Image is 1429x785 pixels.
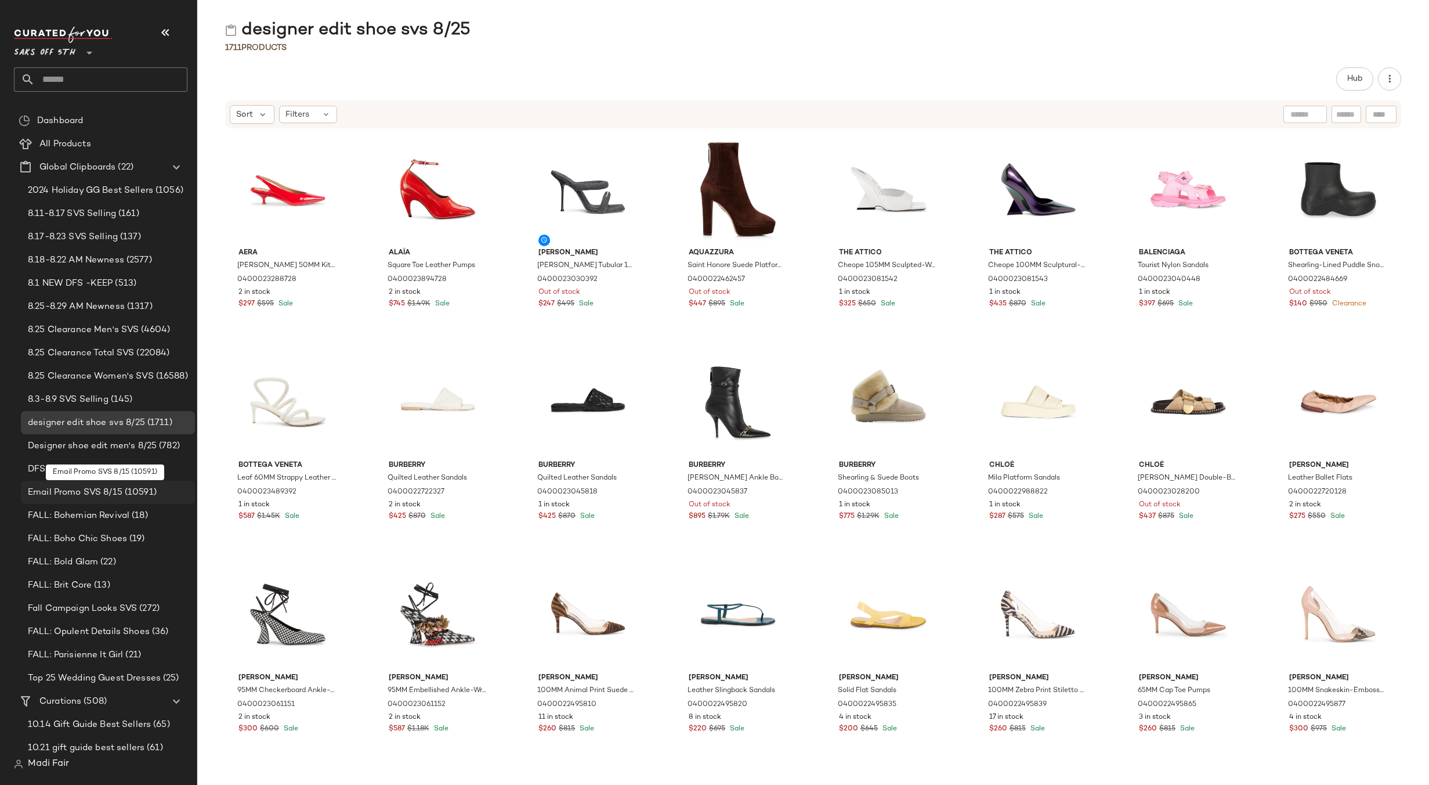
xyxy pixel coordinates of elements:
[1139,287,1170,298] span: 1 in stock
[689,248,787,258] span: Aquazzura
[139,323,170,337] span: (4604)
[81,695,107,708] span: (508)
[113,277,136,290] span: (513)
[857,512,880,522] span: $1.29K
[1280,560,1397,668] img: 0400022495877_BLACK
[878,300,895,308] span: Sale
[407,299,430,309] span: $1.49K
[388,686,486,696] span: 95MM Embellished Ankle-Wrap Pumps
[432,725,448,733] span: Sale
[14,759,23,769] img: svg%3e
[238,287,270,298] span: 2 in stock
[988,686,1087,696] span: 100MM Zebra Print Stiletto Pumps
[1288,473,1352,484] span: Leather Ballet Flats
[679,560,797,668] img: 0400022495820_BLUE
[578,513,595,520] span: Sale
[39,138,91,151] span: All Products
[123,649,141,662] span: (21)
[538,500,570,510] span: 1 in stock
[830,560,947,668] img: 0400022495835_YELLOW
[1311,724,1327,734] span: $975
[989,500,1021,510] span: 1 in stock
[989,512,1005,522] span: $287
[1139,712,1171,723] span: 3 in stock
[238,673,337,683] span: [PERSON_NAME]
[537,473,617,484] span: Quilted Leather Sandals
[28,718,151,732] span: 10.14 Gift Guide Best Sellers
[28,440,157,453] span: Designer shoe edit men's 8/25
[1289,500,1321,510] span: 2 in stock
[1289,248,1388,258] span: Bottega Veneta
[839,724,858,734] span: $200
[989,287,1021,298] span: 1 in stock
[529,560,646,668] img: 0400022495810_ANIMALPRINT
[577,300,594,308] span: Sale
[839,673,938,683] span: [PERSON_NAME]
[1028,725,1045,733] span: Sale
[989,673,1088,683] span: [PERSON_NAME]
[980,348,1097,456] img: 0400022988822
[558,512,576,522] span: $870
[1288,700,1345,710] span: 0400022495877
[389,460,487,471] span: Burberry
[108,393,133,406] span: (145)
[28,625,150,639] span: FALL: Opulent Details Shoes
[1138,686,1210,696] span: 65MM Cap Toe Pumps
[1329,725,1346,733] span: Sale
[1178,725,1195,733] span: Sale
[28,649,123,662] span: FALL: Parisienne It Girl
[225,44,241,52] span: 1711
[28,672,161,685] span: Top 25 Wedding Guest Dresses
[28,463,113,476] span: DFS Product - KEEP
[1176,300,1193,308] span: Sale
[39,695,81,708] span: Curations
[237,700,295,710] span: 0400023061151
[379,560,497,668] img: 0400023061152
[1330,300,1366,308] span: Clearance
[838,261,936,271] span: Cheope 105MM Sculpted-Wedge Mules
[14,39,75,60] span: Saks OFF 5TH
[988,487,1048,498] span: 0400022988822
[28,416,145,430] span: designer edit shoe svs 8/25
[28,579,92,592] span: FALL: Brit Core
[1010,724,1026,734] span: $815
[388,487,444,498] span: 0400022722327
[144,741,163,755] span: (61)
[989,248,1088,258] span: The Attico
[28,207,116,221] span: 8.11-8.17 SVS Selling
[689,287,730,298] span: Out of stock
[28,532,127,546] span: FALL: Boho Chic Shoes
[28,486,122,499] span: Email Promo SVS 8/15
[537,686,636,696] span: 100MM Animal Print Suede Stiletto Pumps
[379,348,497,456] img: 0400022722327
[1280,348,1397,456] img: 0400022720128_BLUSH
[1139,673,1238,683] span: [PERSON_NAME]
[14,27,113,43] img: cfy_white_logo.C9jOOHJF.svg
[98,556,116,569] span: (22)
[151,718,170,732] span: (65)
[1139,248,1238,258] span: Balenciaga
[1139,299,1155,309] span: $397
[839,512,855,522] span: $775
[28,323,139,337] span: 8.25 Clearance Men's SVS
[1159,724,1175,734] span: $815
[988,700,1047,710] span: 0400022495839
[689,512,706,522] span: $895
[238,500,270,510] span: 1 in stock
[283,513,299,520] span: Sale
[882,513,899,520] span: Sale
[689,673,787,683] span: [PERSON_NAME]
[238,299,255,309] span: $297
[1280,135,1397,243] img: 0400022484669_BLACK
[1336,67,1373,91] button: Hub
[689,712,721,723] span: 8 in stock
[1289,299,1307,309] span: $140
[238,512,255,522] span: $587
[679,348,797,456] img: 0400023045837_BLACK
[839,500,870,510] span: 1 in stock
[257,512,280,522] span: $1.45K
[153,184,183,197] span: (1056)
[115,161,133,174] span: (22)
[276,300,293,308] span: Sale
[689,460,787,471] span: Burberry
